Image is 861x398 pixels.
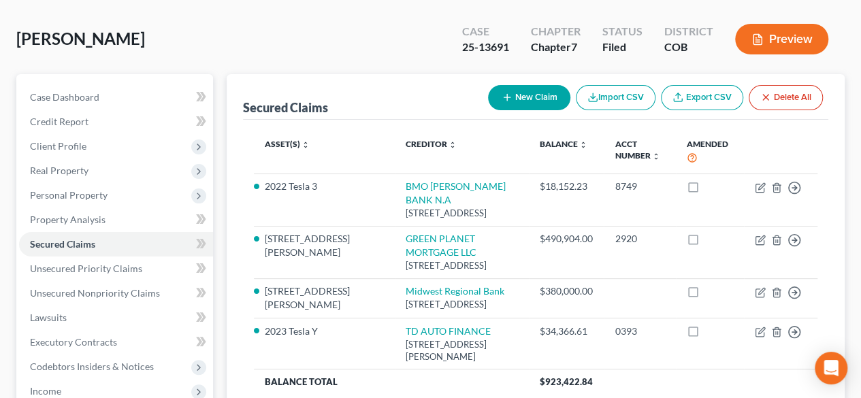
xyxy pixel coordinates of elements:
span: Client Profile [30,140,86,152]
a: BMO [PERSON_NAME] BANK N.A [406,180,506,205]
span: Real Property [30,165,88,176]
span: $923,422.84 [540,376,593,387]
div: 2920 [615,232,665,246]
i: unfold_more [302,141,310,149]
li: [STREET_ADDRESS][PERSON_NAME] [265,284,384,312]
span: Case Dashboard [30,91,99,103]
span: Secured Claims [30,238,95,250]
a: Case Dashboard [19,85,213,110]
span: Income [30,385,61,397]
div: [STREET_ADDRESS] [406,207,518,220]
span: [PERSON_NAME] [16,29,145,48]
th: Amended [676,131,744,173]
div: $18,152.23 [540,180,593,193]
span: Property Analysis [30,214,105,225]
a: Midwest Regional Bank [406,285,504,297]
div: $380,000.00 [540,284,593,298]
div: Status [602,24,643,39]
a: TD AUTO FINANCE [406,325,491,337]
a: GREEN PLANET MORTGAGE LLC [406,233,476,258]
a: Executory Contracts [19,330,213,354]
a: Lawsuits [19,305,213,330]
span: Unsecured Priority Claims [30,263,142,274]
span: 7 [571,40,577,53]
button: Delete All [749,85,823,110]
button: Import CSV [576,85,655,110]
div: [STREET_ADDRESS] [406,259,518,272]
i: unfold_more [579,141,587,149]
span: Personal Property [30,189,108,201]
a: Unsecured Nonpriority Claims [19,281,213,305]
a: Credit Report [19,110,213,134]
button: Preview [735,24,828,54]
div: 0393 [615,325,665,338]
a: Property Analysis [19,208,213,232]
div: $490,904.00 [540,232,593,246]
div: 8749 [615,180,665,193]
div: District [664,24,713,39]
span: Executory Contracts [30,336,117,348]
span: Codebtors Insiders & Notices [30,361,154,372]
li: 2023 Tesla Y [265,325,384,338]
a: Acct Number unfold_more [615,139,660,161]
span: Unsecured Nonpriority Claims [30,287,160,299]
div: Chapter [531,24,581,39]
div: [STREET_ADDRESS][PERSON_NAME] [406,338,518,363]
div: Filed [602,39,643,55]
a: Balance unfold_more [540,139,587,149]
div: [STREET_ADDRESS] [406,298,518,311]
div: Secured Claims [243,99,328,116]
a: Export CSV [661,85,743,110]
a: Secured Claims [19,232,213,256]
li: 2022 Tesla 3 [265,180,384,193]
span: Lawsuits [30,312,67,323]
i: unfold_more [449,141,457,149]
li: [STREET_ADDRESS][PERSON_NAME] [265,232,384,259]
div: COB [664,39,713,55]
div: Chapter [531,39,581,55]
a: Creditor unfold_more [406,139,457,149]
div: Case [462,24,509,39]
th: Balance Total [254,369,529,394]
div: Open Intercom Messenger [815,352,847,384]
div: 25-13691 [462,39,509,55]
i: unfold_more [651,152,660,161]
a: Asset(s) unfold_more [265,139,310,149]
span: Credit Report [30,116,88,127]
a: Unsecured Priority Claims [19,256,213,281]
div: $34,366.61 [540,325,593,338]
button: New Claim [488,85,570,110]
